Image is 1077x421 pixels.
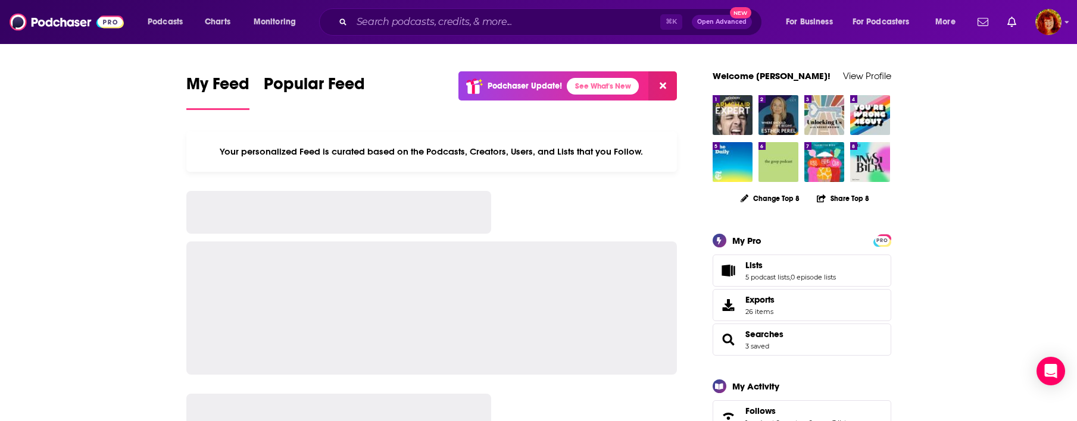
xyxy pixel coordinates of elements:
[875,235,889,244] a: PRO
[10,11,124,33] img: Podchaser - Follow, Share and Rate Podcasts
[660,14,682,30] span: ⌘ K
[850,95,890,135] img: You're Wrong About
[875,236,889,245] span: PRO
[732,381,779,392] div: My Activity
[717,297,741,313] span: Exports
[713,70,831,81] a: Welcome [PERSON_NAME]!
[697,19,747,25] span: Open Advanced
[745,260,836,271] a: Lists
[778,12,848,32] button: open menu
[745,273,789,281] a: 5 podcast lists
[717,262,741,279] a: Lists
[850,142,890,182] img: Invisibilia
[254,14,296,30] span: Monitoring
[567,78,639,95] a: See What's New
[1037,357,1065,385] div: Open Intercom Messenger
[843,70,891,81] a: View Profile
[789,273,791,281] span: ,
[804,95,844,135] img: Unlocking Us with Brené Brown
[713,323,891,356] span: Searches
[758,142,798,182] img: the goop podcast
[352,12,660,32] input: Search podcasts, credits, & more...
[717,331,741,348] a: Searches
[745,342,769,350] a: 3 saved
[758,95,798,135] img: Where Should We Begin? with Esther Perel
[1035,9,1062,35] span: Logged in as rpalermo
[745,406,850,416] a: Follows
[205,14,230,30] span: Charts
[186,74,249,110] a: My Feed
[139,12,198,32] button: open menu
[713,142,753,182] img: The Daily
[853,14,910,30] span: For Podcasters
[245,12,311,32] button: open menu
[973,12,993,32] a: Show notifications dropdown
[732,235,761,246] div: My Pro
[733,191,807,206] button: Change Top 8
[713,289,891,321] a: Exports
[713,95,753,135] img: Armchair Expert with Dax Shepard
[264,74,365,101] span: Popular Feed
[1035,9,1062,35] button: Show profile menu
[330,8,773,36] div: Search podcasts, credits, & more...
[148,14,183,30] span: Podcasts
[186,131,678,172] div: Your personalized Feed is curated based on the Podcasts, Creators, Users, and Lists that you Follow.
[745,307,775,316] span: 26 items
[1003,12,1021,32] a: Show notifications dropdown
[730,7,751,18] span: New
[791,273,836,281] a: 0 episode lists
[745,406,776,416] span: Follows
[845,12,927,32] button: open menu
[197,12,238,32] a: Charts
[927,12,970,32] button: open menu
[713,255,891,287] span: Lists
[816,187,870,210] button: Share Top 8
[488,81,562,91] p: Podchaser Update!
[745,329,783,340] a: Searches
[1035,9,1062,35] img: User Profile
[264,74,365,110] a: Popular Feed
[786,14,833,30] span: For Business
[745,260,763,271] span: Lists
[186,74,249,101] span: My Feed
[745,294,775,305] span: Exports
[804,142,844,182] img: Rebel Eaters Club
[935,14,956,30] span: More
[692,15,752,29] button: Open AdvancedNew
